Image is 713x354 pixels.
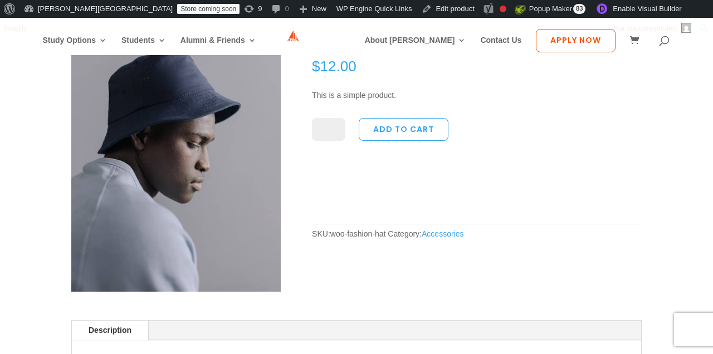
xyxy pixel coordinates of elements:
[310,179,644,210] iframe: Secure express checkout frame
[422,229,463,238] a: Accessories
[500,6,506,12] div: Focus keyphrase not set
[536,29,616,52] a: Apply Now
[359,118,448,141] button: Add to cart
[477,146,644,178] iframe: Secure express checkout frame
[121,36,166,55] a: Students
[365,36,466,55] a: About [PERSON_NAME]
[312,229,385,238] span: SKU:
[177,4,240,14] a: Store coming soon
[72,321,148,340] a: Description
[610,19,696,37] a: Kia ora, !
[480,36,521,55] a: Contact Us
[330,229,386,238] span: woo-fashion-hat
[312,89,642,102] p: This is a simple product.
[312,118,345,141] input: Product quantity
[180,36,256,55] a: Alumni & Friends
[388,229,463,238] span: Category:
[42,36,107,55] a: Study Options
[639,24,676,32] span: careybcdev
[573,4,585,14] span: 83
[287,31,331,51] img: Carey Baptist College
[310,146,476,178] iframe: Secure express checkout frame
